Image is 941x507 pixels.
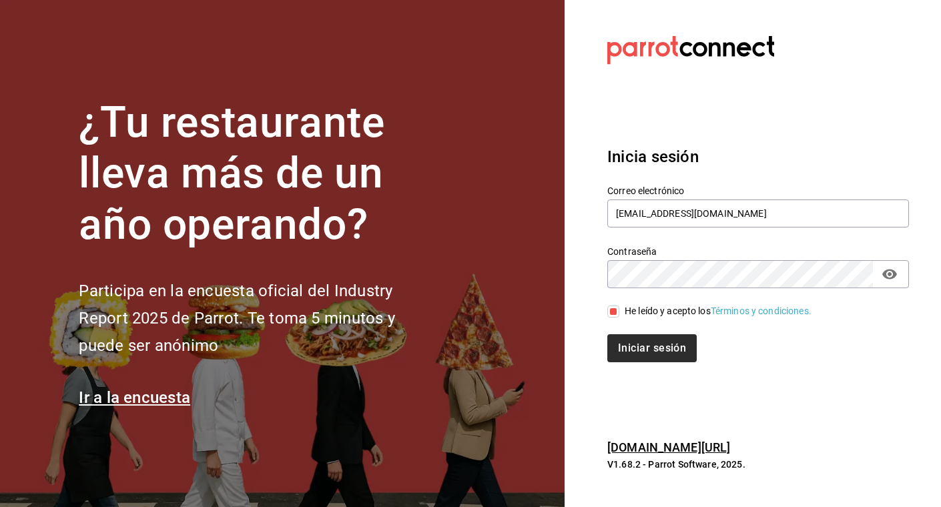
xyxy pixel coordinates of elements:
label: Contraseña [607,246,909,256]
h3: Inicia sesión [607,145,909,169]
h2: Participa en la encuesta oficial del Industry Report 2025 de Parrot. Te toma 5 minutos y puede se... [79,278,439,359]
a: Ir a la encuesta [79,388,190,407]
input: Ingresa tu correo electrónico [607,199,909,227]
a: [DOMAIN_NAME][URL] [607,440,730,454]
a: Términos y condiciones. [711,306,812,316]
button: passwordField [878,263,901,286]
label: Correo electrónico [607,185,909,195]
div: He leído y acepto los [625,304,812,318]
button: Iniciar sesión [607,334,697,362]
h1: ¿Tu restaurante lleva más de un año operando? [79,97,439,251]
p: V1.68.2 - Parrot Software, 2025. [607,458,909,471]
